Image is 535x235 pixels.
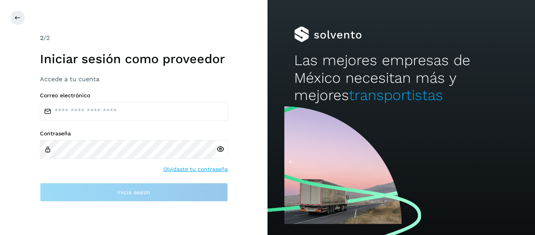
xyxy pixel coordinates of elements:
[349,87,443,104] span: transportistas
[40,183,228,202] button: Inicia sesión
[40,51,228,66] h1: Iniciar sesión como proveedor
[40,33,228,43] div: /2
[40,75,228,83] h3: Accede a tu cuenta
[40,130,228,137] label: Contraseña
[40,34,43,42] span: 2
[294,52,508,104] h2: Las mejores empresas de México necesitan más y mejores
[40,92,228,99] label: Correo electrónico
[117,189,150,195] span: Inicia sesión
[163,165,228,173] a: Olvidaste tu contraseña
